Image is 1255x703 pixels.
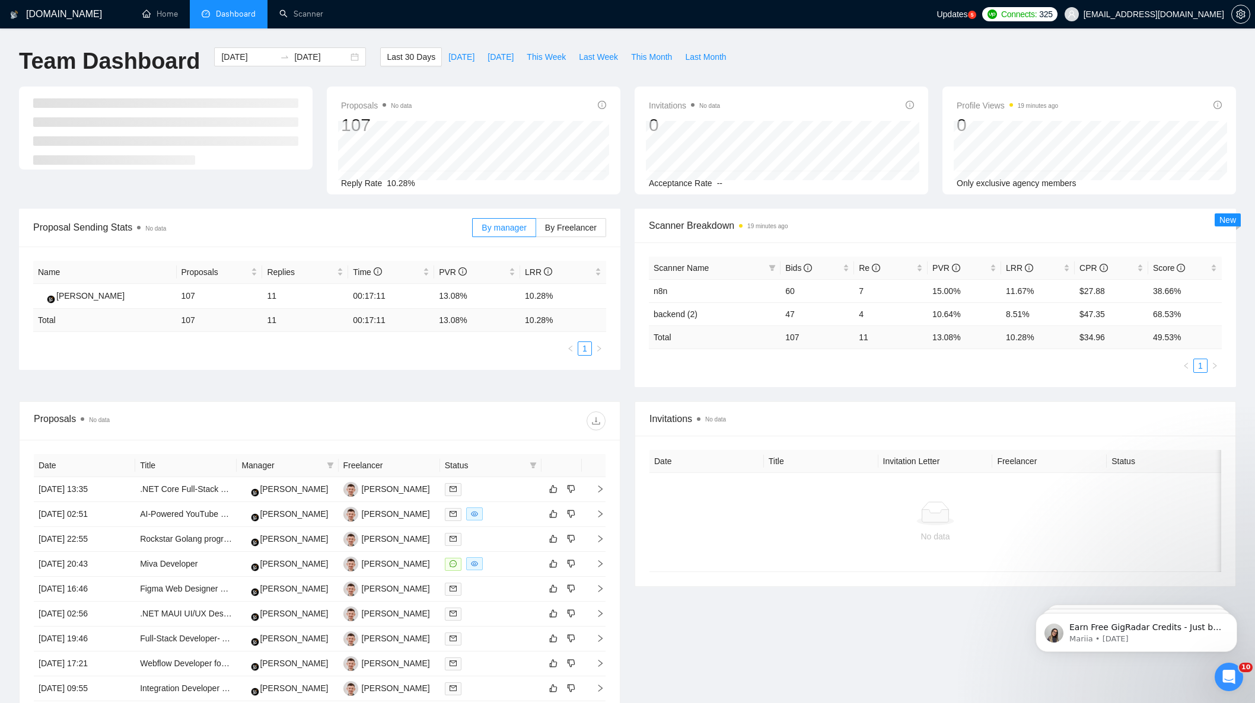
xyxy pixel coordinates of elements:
[1148,279,1222,302] td: 38.66%
[260,482,328,496] div: [PERSON_NAME]
[1215,663,1243,691] iframe: Intercom live chat
[549,634,558,643] span: like
[649,218,1222,233] span: Scanner Breakdown
[450,610,457,617] span: mail
[34,502,135,527] td: [DATE] 02:51
[19,47,200,75] h1: Team Dashboard
[804,264,812,272] span: info-circle
[140,534,442,544] a: Rockstar Golang programmer for new all-in-one customer communication platform
[781,302,854,325] td: 47
[1025,264,1033,272] span: info-circle
[952,264,960,272] span: info-circle
[1179,359,1193,373] li: Previous Page
[251,488,259,497] img: gigradar-bm.png
[988,9,997,19] img: upwork-logo.png
[33,220,472,235] span: Proposal Sending Stats
[654,286,667,296] a: n8n
[260,557,328,570] div: [PERSON_NAME]
[549,559,558,568] span: like
[567,345,574,352] span: left
[362,632,430,645] div: [PERSON_NAME]
[177,309,263,332] td: 107
[343,683,430,692] a: RR[PERSON_NAME]
[928,279,1001,302] td: 15.00%
[1001,8,1037,21] span: Connects:
[992,450,1107,473] th: Freelancer
[241,608,328,618] a: SS[PERSON_NAME]
[1232,9,1250,19] span: setting
[343,532,358,547] img: RR
[343,558,430,568] a: RR[PERSON_NAME]
[448,50,474,63] span: [DATE]
[527,50,566,63] span: This Week
[38,289,53,303] img: SS
[34,577,135,602] td: [DATE] 16:46
[567,534,575,544] span: dislike
[56,289,125,302] div: [PERSON_NAME]
[343,606,358,621] img: RR
[33,261,177,284] th: Name
[177,261,263,284] th: Proposals
[280,52,289,62] span: to
[932,263,960,273] span: PVR
[450,585,457,592] span: mail
[549,609,558,618] span: like
[362,557,430,570] div: [PERSON_NAME]
[135,502,237,527] td: AI-Powered YouTube Script & Title Generation Platform (TubeGenius)
[343,482,358,497] img: RR
[241,507,256,522] img: SS
[343,633,430,643] a: RR[PERSON_NAME]
[33,309,177,332] td: Total
[267,266,335,279] span: Replies
[564,631,578,646] button: dislike
[450,685,457,692] span: mail
[564,532,578,546] button: dislike
[47,295,55,303] img: gigradar-bm.png
[241,581,256,596] img: SS
[872,264,880,272] span: info-circle
[563,341,578,356] button: left
[482,223,526,232] span: By manager
[859,263,880,273] span: Re
[546,532,560,546] button: like
[481,47,520,66] button: [DATE]
[241,558,328,568] a: SS[PERSON_NAME]
[520,47,572,66] button: This Week
[89,417,110,423] span: No data
[374,267,382,276] span: info-circle
[450,660,457,667] span: mail
[142,9,178,19] a: homeHome
[1075,279,1148,302] td: $27.88
[241,683,328,692] a: SS[PERSON_NAME]
[34,477,135,502] td: [DATE] 13:35
[251,538,259,547] img: gigradar-bm.png
[1179,359,1193,373] button: left
[592,341,606,356] button: right
[649,178,712,188] span: Acceptance Rate
[546,681,560,695] button: like
[567,484,575,494] span: dislike
[579,50,618,63] span: Last Week
[343,581,358,596] img: RR
[549,584,558,593] span: like
[717,178,722,188] span: --
[649,411,1221,426] span: Invitations
[854,325,928,349] td: 11
[878,450,993,473] th: Invitation Letter
[251,613,259,621] img: gigradar-bm.png
[567,609,575,618] span: dislike
[567,634,575,643] span: dislike
[1018,588,1255,671] iframe: Intercom notifications message
[140,609,242,618] a: .NET MAUI UI/UX Designer
[327,462,334,469] span: filter
[260,657,328,670] div: [PERSON_NAME]
[280,52,289,62] span: swap-right
[1039,8,1052,21] span: 325
[458,267,467,276] span: info-circle
[445,459,525,472] span: Status
[348,284,434,309] td: 00:17:11
[679,47,732,66] button: Last Month
[241,656,256,671] img: SS
[1001,302,1075,325] td: 8.51%
[343,608,430,618] a: RR[PERSON_NAME]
